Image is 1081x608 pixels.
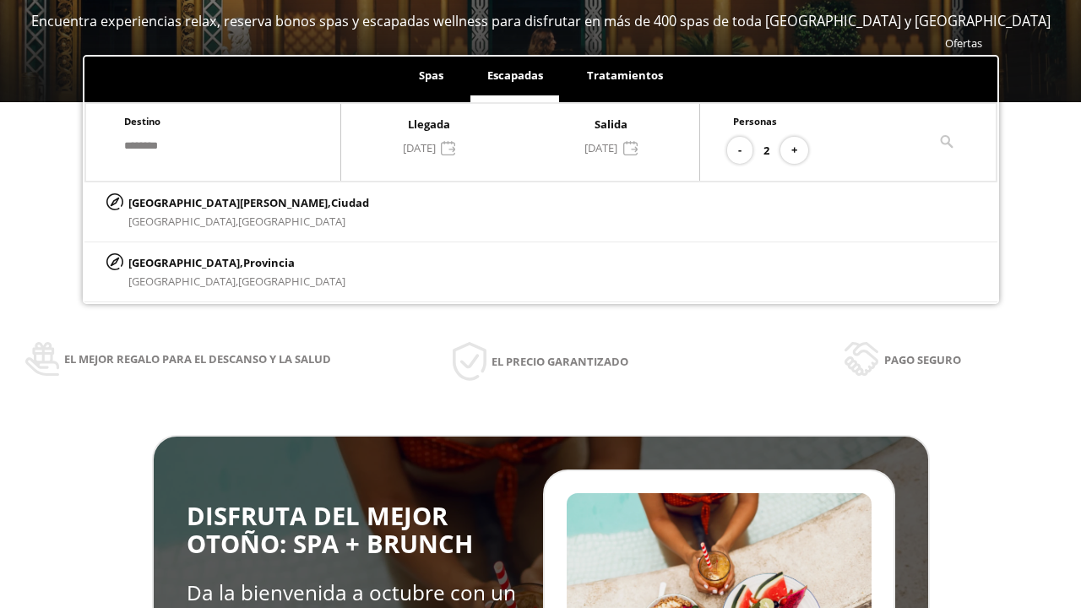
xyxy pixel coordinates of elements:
[243,255,295,270] span: Provincia
[331,195,369,210] span: Ciudad
[492,352,628,371] span: El precio garantizado
[727,137,752,165] button: -
[763,141,769,160] span: 2
[945,35,982,51] a: Ofertas
[128,193,369,212] p: [GEOGRAPHIC_DATA][PERSON_NAME],
[587,68,663,83] span: Tratamientos
[884,350,961,369] span: Pago seguro
[187,499,473,561] span: DISFRUTA DEL MEJOR OTOÑO: SPA + BRUNCH
[128,253,345,272] p: [GEOGRAPHIC_DATA],
[238,274,345,289] span: [GEOGRAPHIC_DATA]
[128,274,238,289] span: [GEOGRAPHIC_DATA],
[487,68,543,83] span: Escapadas
[419,68,443,83] span: Spas
[128,214,238,229] span: [GEOGRAPHIC_DATA],
[64,350,331,368] span: El mejor regalo para el descanso y la salud
[31,12,1051,30] span: Encuentra experiencias relax, reserva bonos spas y escapadas wellness para disfrutar en más de 40...
[733,115,777,128] span: Personas
[124,115,160,128] span: Destino
[780,137,808,165] button: +
[238,214,345,229] span: [GEOGRAPHIC_DATA]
